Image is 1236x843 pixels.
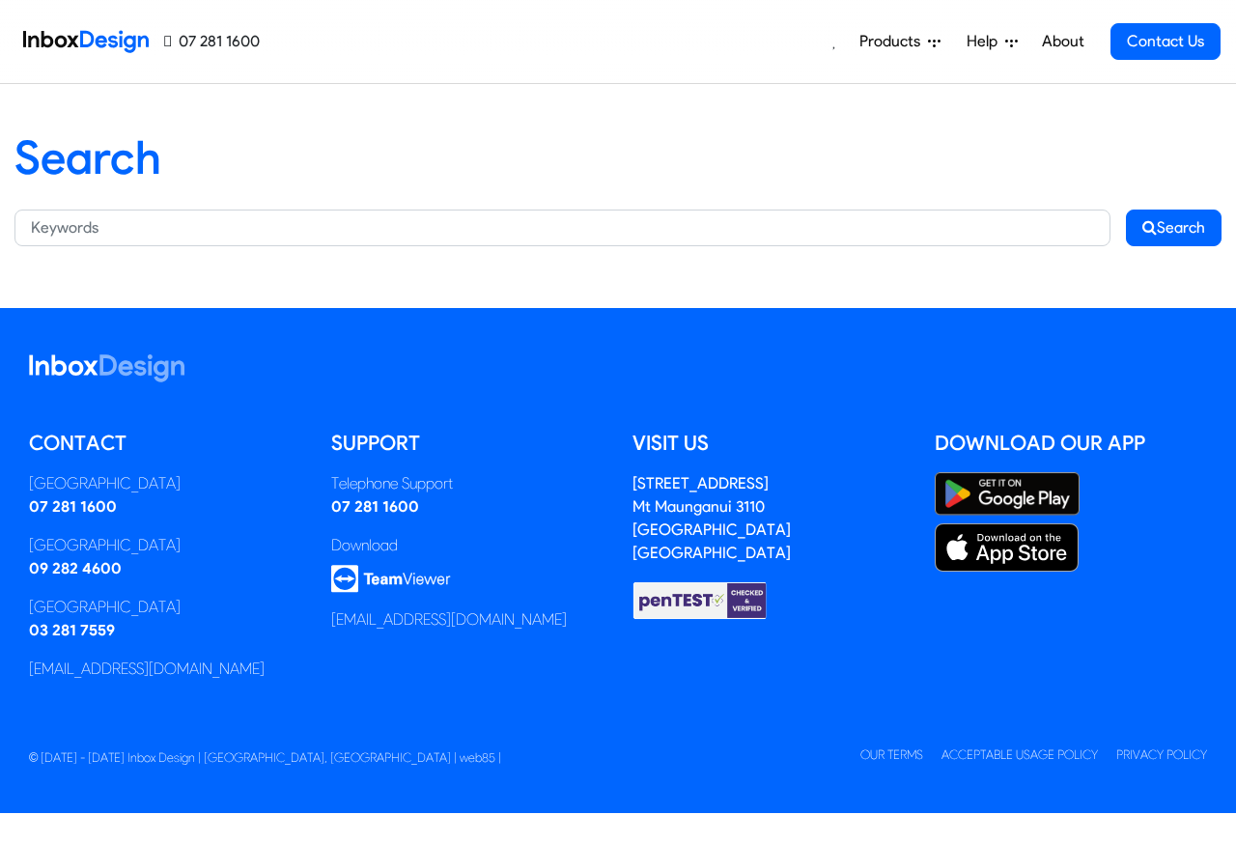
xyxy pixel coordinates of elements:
img: logo_inboxdesign_white.svg [29,354,184,382]
a: Checked & Verified by penTEST [632,590,768,608]
a: Contact Us [1110,23,1221,60]
address: [STREET_ADDRESS] Mt Maunganui 3110 [GEOGRAPHIC_DATA] [GEOGRAPHIC_DATA] [632,474,791,562]
span: © [DATE] - [DATE] Inbox Design | [GEOGRAPHIC_DATA], [GEOGRAPHIC_DATA] | web85 | [29,750,501,765]
input: Keywords [14,210,1110,246]
img: Checked & Verified by penTEST [632,580,768,621]
a: [EMAIL_ADDRESS][DOMAIN_NAME] [29,660,265,678]
a: 07 281 1600 [29,497,117,516]
a: Our Terms [860,747,923,762]
a: 09 282 4600 [29,559,122,577]
img: Google Play Store [935,472,1080,516]
button: Search [1126,210,1222,246]
a: 07 281 1600 [164,30,260,53]
img: logo_teamviewer.svg [331,565,451,593]
h5: Visit us [632,429,906,458]
div: Download [331,534,604,557]
span: Help [967,30,1005,53]
h5: Download our App [935,429,1208,458]
div: [GEOGRAPHIC_DATA] [29,472,302,495]
a: Acceptable Usage Policy [941,747,1098,762]
a: [EMAIL_ADDRESS][DOMAIN_NAME] [331,610,567,629]
a: Products [852,22,948,61]
div: [GEOGRAPHIC_DATA] [29,596,302,619]
a: Privacy Policy [1116,747,1207,762]
h5: Support [331,429,604,458]
h1: Search [14,130,1222,186]
a: Help [959,22,1025,61]
a: 03 281 7559 [29,621,115,639]
a: 07 281 1600 [331,497,419,516]
span: Products [859,30,928,53]
div: Telephone Support [331,472,604,495]
a: About [1036,22,1089,61]
h5: Contact [29,429,302,458]
div: [GEOGRAPHIC_DATA] [29,534,302,557]
a: [STREET_ADDRESS]Mt Maunganui 3110[GEOGRAPHIC_DATA][GEOGRAPHIC_DATA] [632,474,791,562]
img: Apple App Store [935,523,1080,572]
